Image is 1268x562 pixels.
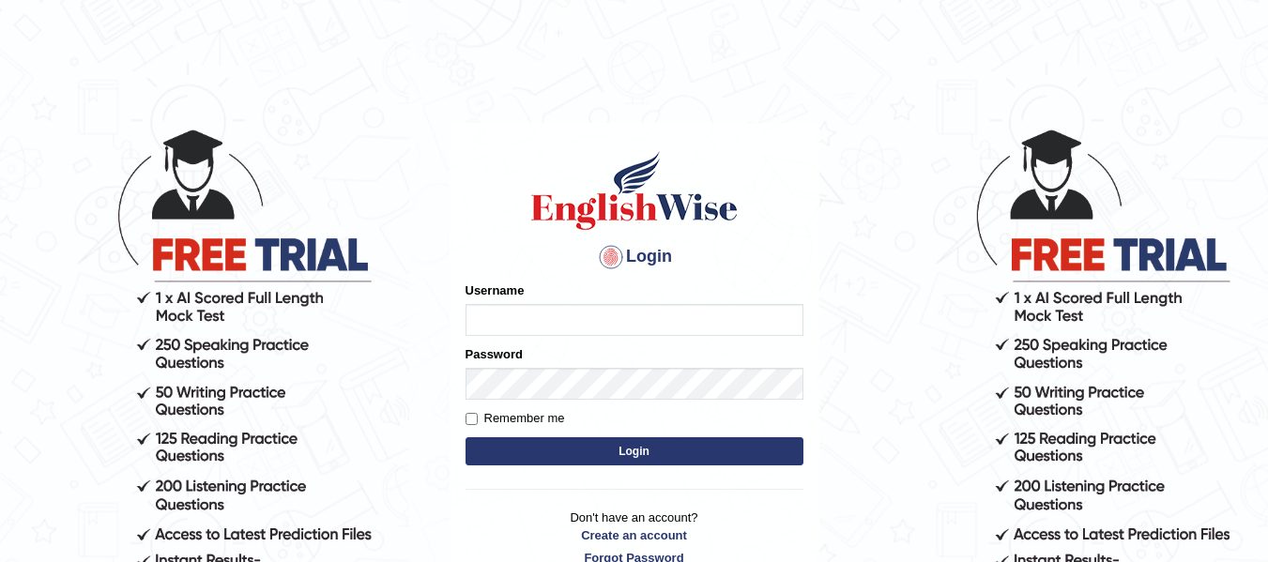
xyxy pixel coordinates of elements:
button: Login [466,437,803,465]
label: Username [466,281,525,299]
a: Create an account [466,526,803,544]
h4: Login [466,242,803,272]
label: Remember me [466,409,565,428]
img: Logo of English Wise sign in for intelligent practice with AI [527,148,741,233]
label: Password [466,345,523,363]
input: Remember me [466,413,478,425]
